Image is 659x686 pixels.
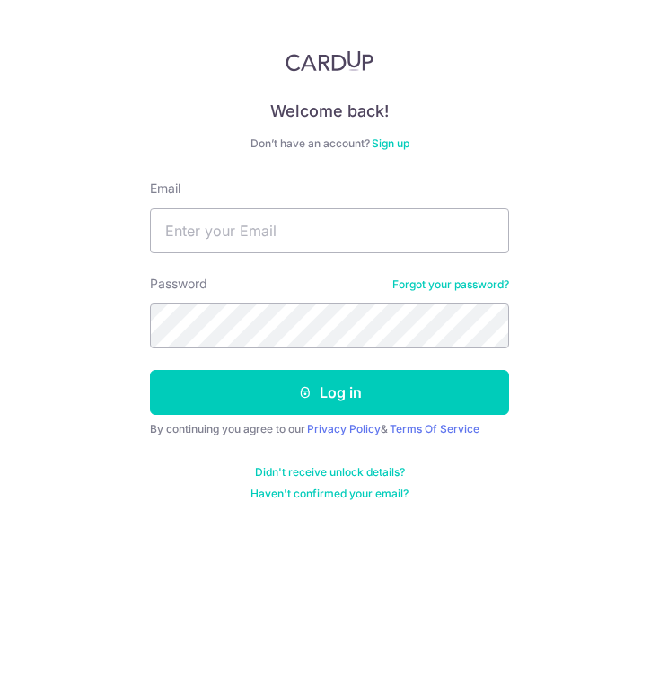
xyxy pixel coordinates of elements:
[150,101,509,122] h4: Welcome back!
[372,136,409,150] a: Sign up
[286,50,373,72] img: CardUp Logo
[150,370,509,415] button: Log in
[150,136,509,151] div: Don’t have an account?
[250,487,409,501] a: Haven't confirmed your email?
[150,422,509,436] div: By continuing you agree to our &
[150,180,180,198] label: Email
[307,422,381,435] a: Privacy Policy
[390,422,479,435] a: Terms Of Service
[150,208,509,253] input: Enter your Email
[392,277,509,292] a: Forgot your password?
[150,275,207,293] label: Password
[255,465,405,479] a: Didn't receive unlock details?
